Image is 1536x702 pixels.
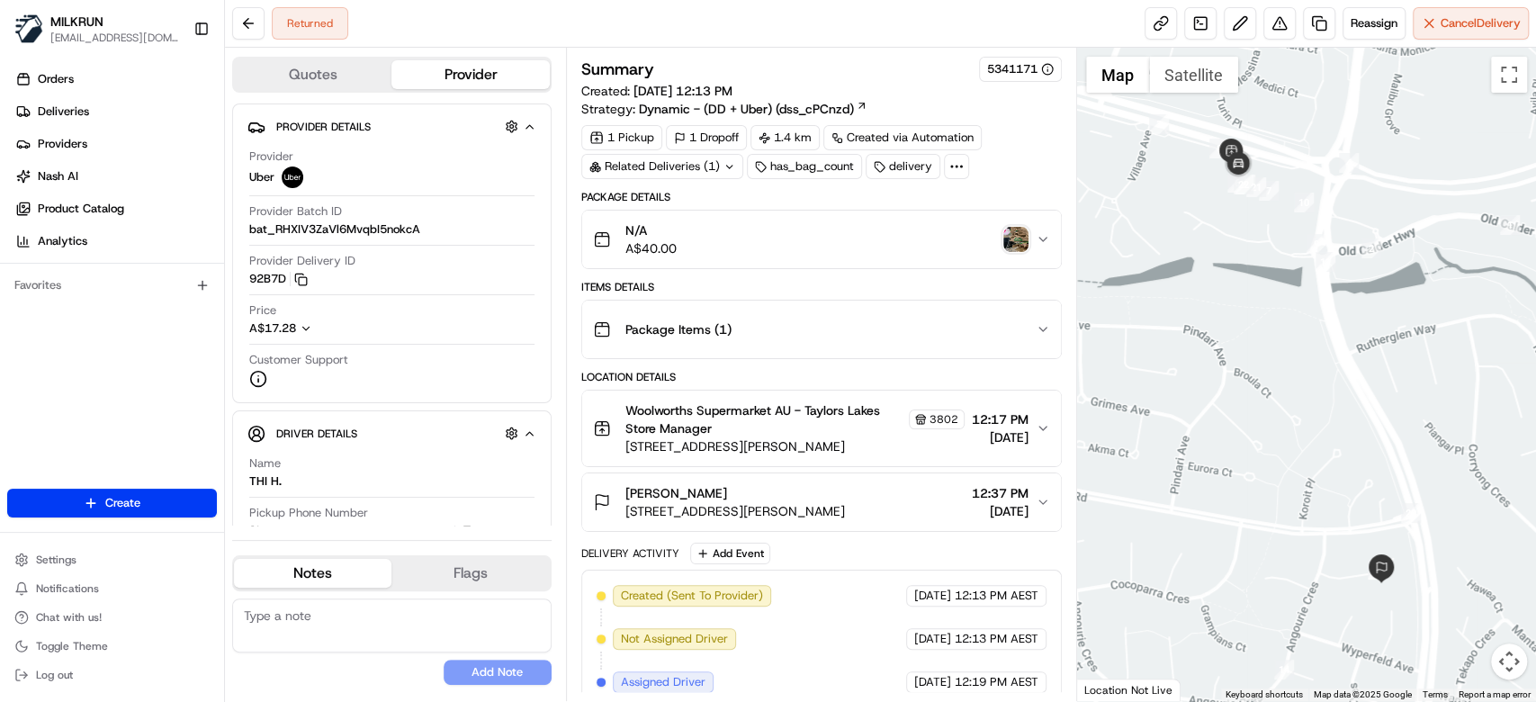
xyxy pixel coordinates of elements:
[38,233,87,249] span: Analytics
[247,418,536,448] button: Driver Details
[249,455,281,472] span: Name
[1149,114,1169,134] div: 3
[1259,181,1279,201] div: 7
[955,674,1038,690] span: 12:19 PM AEST
[581,125,662,150] div: 1 Pickup
[1246,177,1266,197] div: 21
[747,154,862,179] div: has_bag_count
[105,495,140,511] span: Create
[249,505,368,521] span: Pickup Phone Number
[914,631,951,647] span: [DATE]
[249,320,296,336] span: A$17.28
[1413,7,1529,40] button: CancelDelivery
[1361,238,1381,258] div: 2
[972,410,1028,428] span: 12:17 PM
[14,14,43,43] img: MILKRUN
[50,31,179,45] span: [EMAIL_ADDRESS][DOMAIN_NAME]
[234,60,391,89] button: Quotes
[866,154,940,179] div: delivery
[36,668,73,682] span: Log out
[276,427,357,441] span: Driver Details
[1003,227,1028,252] img: photo_proof_of_delivery image
[249,302,276,319] span: Price
[1226,688,1303,701] button: Keyboard shortcuts
[7,162,224,191] a: Nash AI
[7,271,217,300] div: Favorites
[7,97,224,126] a: Deliveries
[582,473,1061,531] button: [PERSON_NAME][STREET_ADDRESS][PERSON_NAME]12:37 PM[DATE]
[972,428,1028,446] span: [DATE]
[247,112,536,141] button: Provider Details
[249,320,408,337] button: A$17.28
[1316,252,1335,272] div: 11
[1351,15,1397,31] span: Reassign
[7,227,224,256] a: Analytics
[581,61,654,77] h3: Summary
[625,401,905,437] span: Woolworths Supermarket AU - Taylors Lakes Store Manager
[1441,15,1521,31] span: Cancel Delivery
[581,100,867,118] div: Strategy:
[36,639,108,653] span: Toggle Theme
[276,120,371,134] span: Provider Details
[234,559,391,588] button: Notes
[914,588,951,604] span: [DATE]
[1491,57,1527,93] button: Toggle fullscreen view
[1339,153,1359,173] div: 4
[38,103,89,120] span: Deliveries
[38,71,74,87] span: Orders
[249,271,308,287] button: 92B7D
[249,473,282,490] div: THI H.
[7,662,217,688] button: Log out
[639,100,854,118] span: Dynamic - (DD + Uber) (dss_cPCnzd)
[625,437,965,455] span: [STREET_ADDRESS][PERSON_NAME]
[930,412,958,427] span: 3802
[7,547,217,572] button: Settings
[581,82,732,100] span: Created:
[972,484,1028,502] span: 12:37 PM
[750,125,820,150] div: 1.4 km
[625,502,845,520] span: [STREET_ADDRESS][PERSON_NAME]
[249,523,479,543] a: +61 480 020 263 ext. 14935110
[621,631,728,647] span: Not Assigned Driver
[1149,57,1238,93] button: Show satellite imagery
[625,484,727,502] span: [PERSON_NAME]
[7,130,224,158] a: Providers
[249,352,348,368] span: Customer Support
[823,125,982,150] a: Created via Automation
[582,391,1061,466] button: Woolworths Supermarket AU - Taylors Lakes Store Manager3802[STREET_ADDRESS][PERSON_NAME]12:17 PM[...
[1209,139,1229,158] div: 8
[581,190,1062,204] div: Package Details
[282,166,303,188] img: uber-new-logo.jpeg
[1423,689,1448,699] a: Terms (opens in new tab)
[987,61,1054,77] button: 5341171
[955,588,1038,604] span: 12:13 PM AEST
[625,221,677,239] span: N/A
[1459,689,1531,699] a: Report a map error
[391,559,549,588] button: Flags
[1294,193,1314,212] div: 10
[249,221,420,238] span: bat_RHXIV3ZaVl6MvqbI5nokcA
[581,280,1062,294] div: Items Details
[7,605,217,630] button: Chat with us!
[50,13,103,31] button: MILKRUN
[36,581,99,596] span: Notifications
[1234,175,1253,194] div: 22
[955,631,1038,647] span: 12:13 PM AEST
[1401,503,1421,523] div: 20
[581,546,679,561] div: Delivery Activity
[249,203,342,220] span: Provider Batch ID
[249,253,355,269] span: Provider Delivery ID
[1274,660,1294,679] div: 14
[36,610,102,625] span: Chat with us!
[582,301,1061,358] button: Package Items (1)
[1314,689,1412,699] span: Map data ©2025 Google
[1077,679,1181,701] div: Location Not Live
[1227,173,1247,193] div: 6
[582,211,1061,268] button: N/AA$40.00photo_proof_of_delivery image
[249,169,274,185] span: Uber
